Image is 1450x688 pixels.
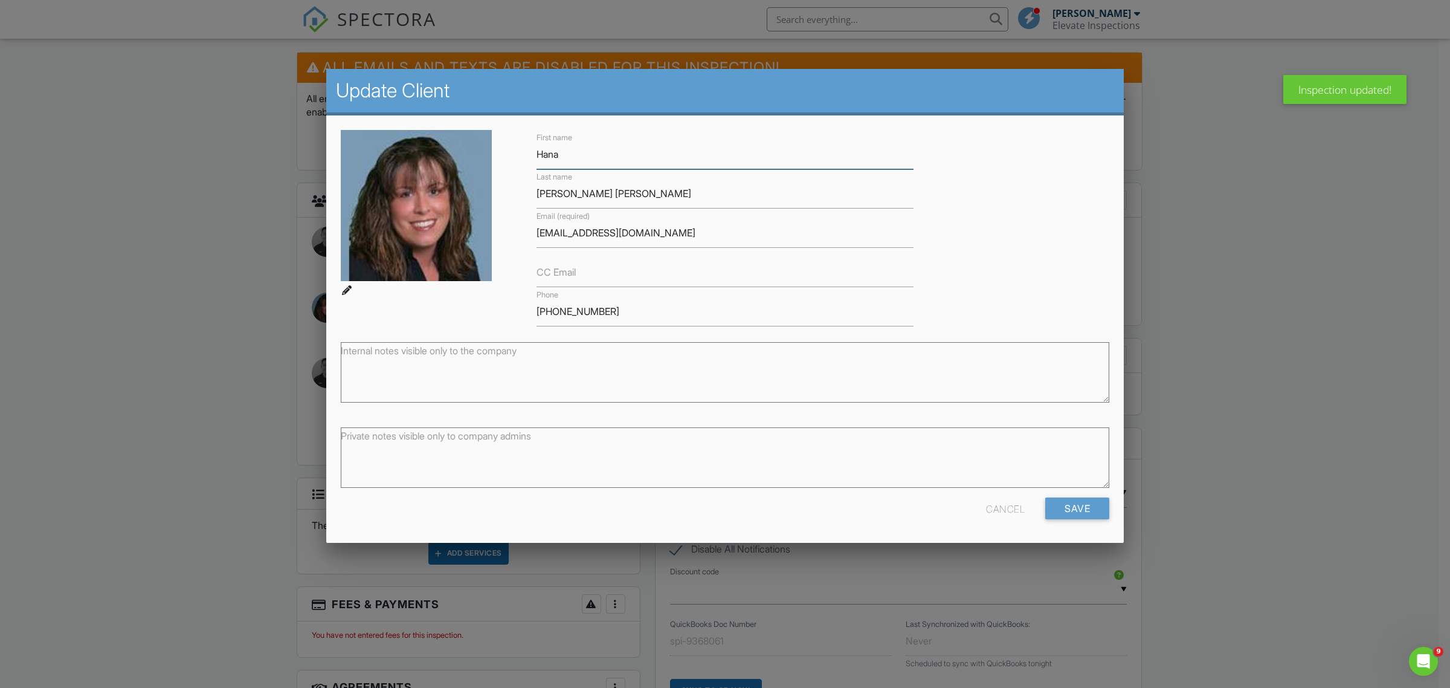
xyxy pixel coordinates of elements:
div: Cancel [986,498,1025,519]
label: Email (required) [536,211,590,222]
input: Save [1045,498,1109,519]
iframe: Intercom live chat [1409,647,1438,676]
label: Private notes visible only to company admins [341,429,531,443]
div: Inspection updated! [1283,75,1406,104]
label: Phone [536,290,558,300]
span: 9 [1434,647,1443,657]
label: CC Email [536,265,576,279]
label: First name [536,132,572,143]
label: Internal notes visible only to the company [341,344,517,357]
img: jpeg [341,130,492,281]
h2: Update Client [336,79,1114,103]
label: Last name [536,172,572,183]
